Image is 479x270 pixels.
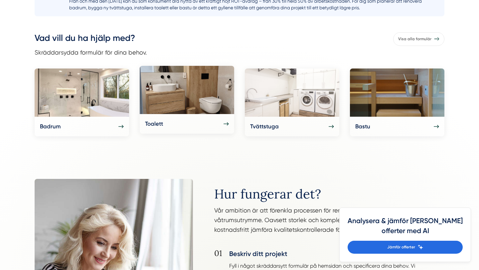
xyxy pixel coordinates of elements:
span: Visa alla formulär [398,36,431,42]
h5: Badrum [40,122,61,131]
h5: Tvättstuga [250,122,279,131]
span: Jämför offerter [387,244,415,250]
h5: Toalett [145,119,163,128]
p: Skräddarsydda formulär för dina behov. [35,48,147,57]
a: Badrum Badrum [35,68,129,136]
a: Tvättstuga Tvättstuga [245,68,339,136]
a: Visa alla formulär [393,32,444,46]
img: Toalett [140,66,234,114]
h5: Bastu [355,122,370,131]
a: Toalett Toalett [140,66,234,134]
h4: Analysera & jämför [PERSON_NAME] offerter med AI [348,216,463,241]
h3: Vad vill du ha hjälp med? [35,32,147,48]
img: Tvättstuga [245,68,339,117]
p: Vår ambition är att förenkla processen för renoveringen och nybyggnation av våtrumsutrymme. Oavse... [214,205,444,238]
img: Bastu [350,68,444,117]
h2: Hur fungerar det? [214,187,444,205]
a: Jämför offerter [348,241,463,254]
a: Bastu Bastu [350,68,444,136]
img: Badrum [35,68,129,117]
